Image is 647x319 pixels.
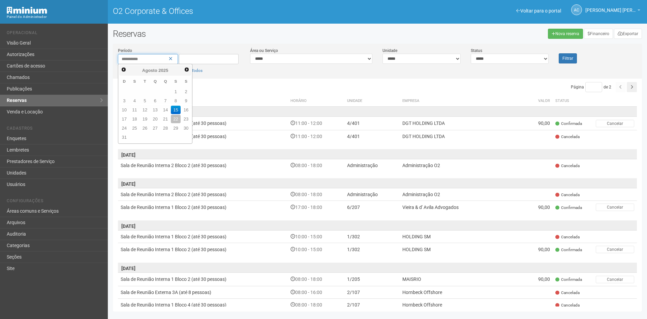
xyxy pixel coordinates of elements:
td: 90,00 [526,243,553,256]
a: 10 [120,106,129,114]
td: Sala de Reunião Interna 1 Bloco 4 (até 30 pessoas) [118,117,288,130]
span: Cancelada [555,134,580,140]
span: Sexta [175,79,177,83]
th: Horário [288,96,344,107]
button: Cancelar [596,276,634,283]
span: Cancelada [555,192,580,198]
td: 10:00 - 15:00 [288,243,344,256]
th: Unidade [344,96,400,107]
span: Confirmada [555,205,582,211]
td: Sala de Reunião Interna 1 Bloco 4 (até 30 pessoas) [118,298,288,311]
a: Voltar para o portal [516,8,561,14]
label: Área ou Serviço [250,48,278,54]
a: 7 [161,97,171,105]
a: 27 [150,124,160,132]
td: 10:00 - 15:00 [288,230,344,243]
a: 25 [130,124,140,132]
h1: O2 Corporate & Offices [113,7,372,16]
label: Período [118,48,132,54]
span: Quarta [154,79,157,83]
span: Terça [144,79,146,83]
td: 08:00 - 18:00 [288,188,344,201]
td: Sala de Reunião Interna 1 Bloco 2 (até 30 pessoas) [118,273,288,286]
div: Exibindo 1-20 de 39 itens encontrados [118,82,378,92]
a: 2 [181,87,191,96]
td: 08:00 - 18:00 [288,273,344,286]
td: 90,00 [526,273,553,286]
button: Cancelar [596,204,634,211]
button: Exportar [614,29,642,39]
td: Hornbeck Offshore [400,286,526,298]
td: Sala de Reunião Interna 1 Bloco 4 (até 30 pessoas) [118,130,288,142]
td: 1/302 [344,230,400,243]
span: Domingo [123,79,126,83]
span: Confirmada [555,121,582,127]
a: 19 [140,115,150,123]
a: Todos [191,68,203,73]
a: 29 [171,124,181,132]
a: 8 [171,97,181,105]
td: 11:00 - 12:00 [288,130,344,142]
th: Status [553,96,593,107]
span: Cancelada [555,290,580,296]
span: Quinta [164,79,167,83]
td: Hornbeck Offshore [400,298,526,311]
a: [PERSON_NAME] [PERSON_NAME] [585,8,640,14]
td: Administração [344,159,400,171]
span: Ana Carla de Carvalho Silva [585,1,636,13]
strong: [DATE] [121,223,135,229]
li: Operacional [7,30,103,37]
a: 11 [130,106,140,114]
span: Cancelada [555,302,580,308]
div: Painel do Administrador [7,14,103,20]
td: Vieira & d' Avila Advogados [400,201,526,214]
h2: Reservas [113,29,372,39]
td: Sala de Reunião Interna 1 Bloco 2 (até 30 pessoas) [118,230,288,243]
td: Administração [344,188,400,201]
a: 22 [171,115,181,123]
td: 4/401 [344,117,400,130]
a: 13 [150,106,160,114]
strong: [DATE] [121,266,135,271]
a: 5 [140,97,150,105]
a: 23 [181,115,191,123]
td: 1/205 [344,273,400,286]
a: 16 [181,106,191,114]
td: 17:00 - 18:00 [288,201,344,214]
a: 17 [120,115,129,123]
a: Anterior [120,66,128,74]
td: HOLDING SM [400,243,526,256]
td: 4/401 [344,130,400,142]
a: 31 [120,133,129,141]
a: Próximo [183,66,190,74]
strong: [DATE] [121,152,135,158]
span: Cancelada [555,234,580,240]
span: Anterior [121,67,126,72]
td: 08:00 - 16:00 [288,286,344,298]
strong: [DATE] [121,181,135,187]
td: 2/107 [344,298,400,311]
span: Sábado [185,79,187,83]
a: 30 [181,124,191,132]
td: Administração O2 [400,159,526,171]
li: Configurações [7,198,103,206]
img: Minium [7,7,47,14]
th: Empresa [400,96,526,107]
td: MAISRIO [400,273,526,286]
a: 1 [171,87,181,96]
span: Próximo [184,67,189,72]
button: Filtrar [559,53,577,63]
span: 2025 [158,68,168,73]
a: 24 [120,124,129,132]
th: Área ou Serviço [118,96,288,107]
a: 6 [150,97,160,105]
a: 14 [161,106,171,114]
a: Nova reserva [548,29,583,39]
button: Cancelar [596,246,634,253]
td: Administração O2 [400,188,526,201]
span: Agosto [142,68,157,73]
a: 9 [181,97,191,105]
td: Sala de Reunião Interna 1 Bloco 2 (até 30 pessoas) [118,243,288,256]
td: 08:00 - 18:00 [288,159,344,171]
th: Valor [526,96,553,107]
